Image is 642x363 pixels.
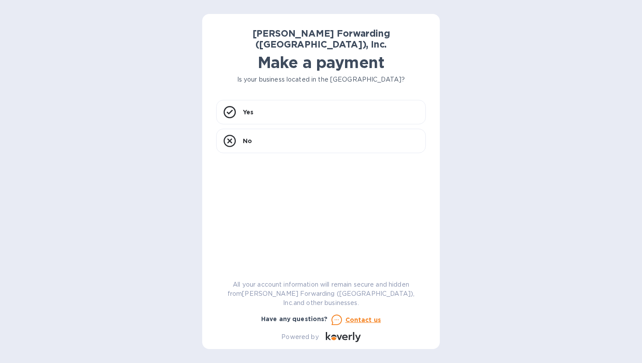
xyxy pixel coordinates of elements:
u: Contact us [345,316,381,323]
b: Have any questions? [261,315,328,322]
p: All your account information will remain secure and hidden from [PERSON_NAME] Forwarding ([GEOGRA... [216,280,426,308]
p: Powered by [281,332,318,342]
h1: Make a payment [216,53,426,72]
p: Is your business located in the [GEOGRAPHIC_DATA]? [216,75,426,84]
b: [PERSON_NAME] Forwarding ([GEOGRAPHIC_DATA]), Inc. [252,28,390,50]
p: Yes [243,108,253,116]
p: No [243,137,252,145]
